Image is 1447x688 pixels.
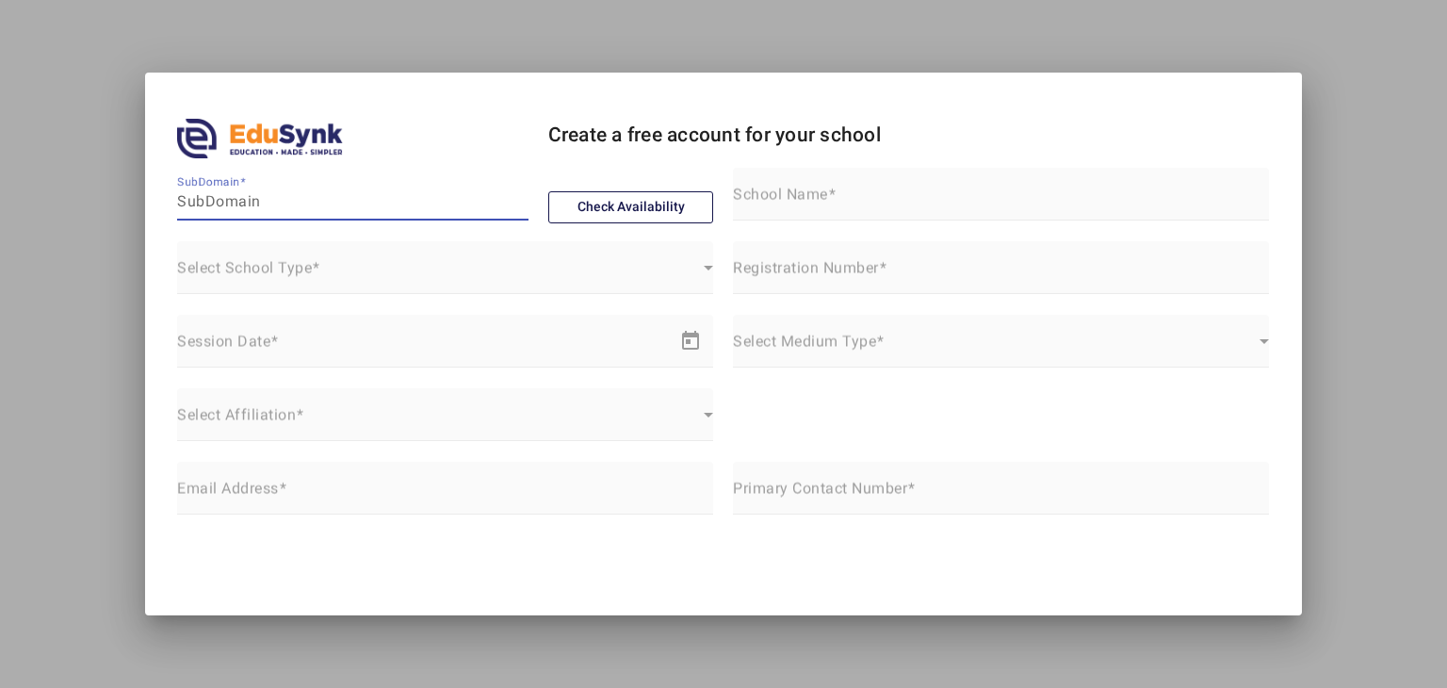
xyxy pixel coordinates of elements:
[548,191,714,223] button: Check Availability
[733,484,1269,507] input: Primary Contact Number
[548,123,1084,147] h4: Create a free account for your school
[177,333,270,351] mat-label: Session Date
[733,264,1269,287] input: Enter NA if not applicable
[177,119,343,158] img: edusynk.png
[733,259,879,277] mat-label: Registration Number
[177,484,713,507] input: name@work-email.com
[266,337,506,360] input: End date
[177,406,296,424] mat-label: Select Affiliation
[177,337,247,360] input: Start date
[733,186,828,204] mat-label: School Name
[177,259,312,277] mat-label: Select School Type
[177,175,239,188] mat-label: SubDomain
[177,480,279,498] mat-label: Email Address
[177,535,463,609] iframe: reCAPTCHA
[733,480,907,498] mat-label: Primary Contact Number
[733,333,876,351] mat-label: Select Medium Type
[733,190,1269,213] input: School Name
[177,190,528,213] input: SubDomain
